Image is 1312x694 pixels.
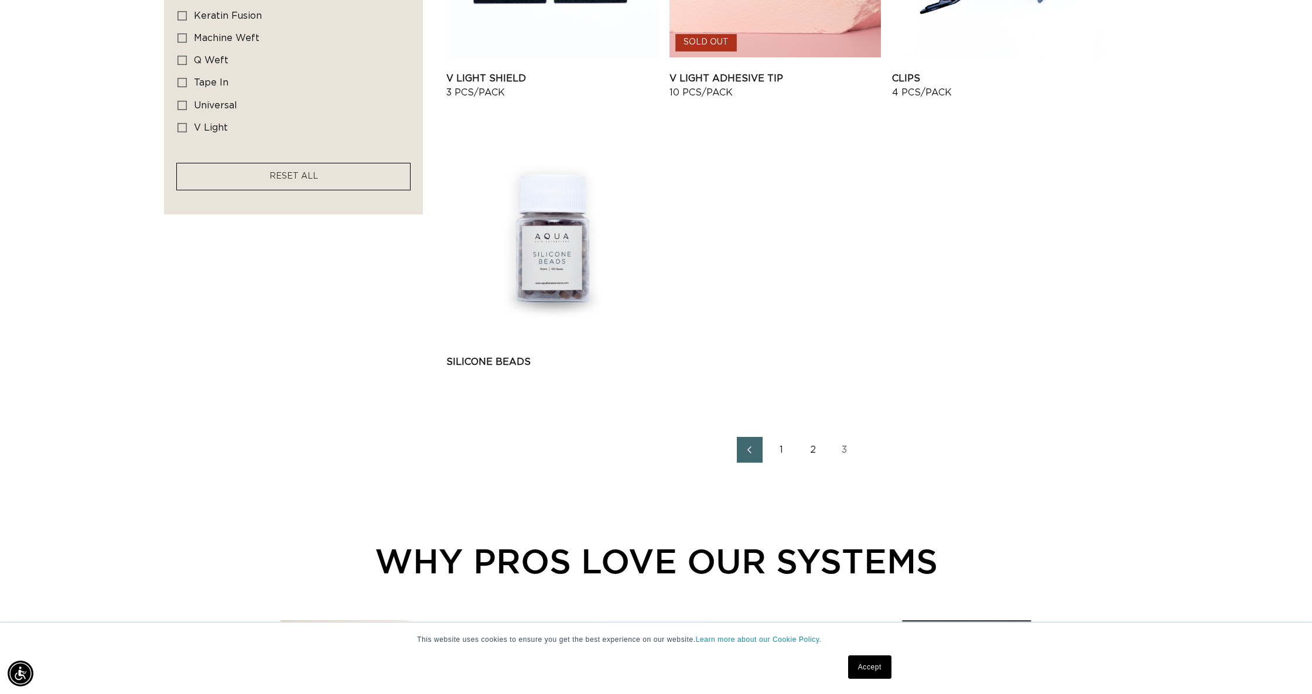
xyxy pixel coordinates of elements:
a: V Light Adhesive Tip 10 pcs/pack [669,71,881,100]
a: RESET ALL [269,169,318,184]
a: Clips 4 pcs/pack [892,71,1103,100]
p: This website uses cookies to ensure you get the best experience on our website. [417,634,895,645]
div: Accessibility Menu [8,661,33,686]
a: Page 1 [768,437,794,463]
div: WHY PROS LOVE OUR SYSTEMS [164,535,1148,586]
a: V Light Shield 3 pcs/pack [446,71,658,100]
span: tape in [194,78,228,87]
a: Accept [848,655,891,679]
a: Silicone Beads [446,355,658,369]
nav: Pagination [446,437,1148,463]
iframe: Chat Widget [1253,638,1312,694]
a: Previous page [737,437,763,463]
span: q weft [194,56,228,65]
a: Page 3 [832,437,857,463]
a: Page 2 [800,437,826,463]
span: universal [194,101,237,110]
a: Learn more about our Cookie Policy. [696,635,822,644]
span: RESET ALL [269,172,318,180]
span: keratin fusion [194,11,262,20]
span: machine weft [194,33,259,43]
span: v light [194,123,228,132]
